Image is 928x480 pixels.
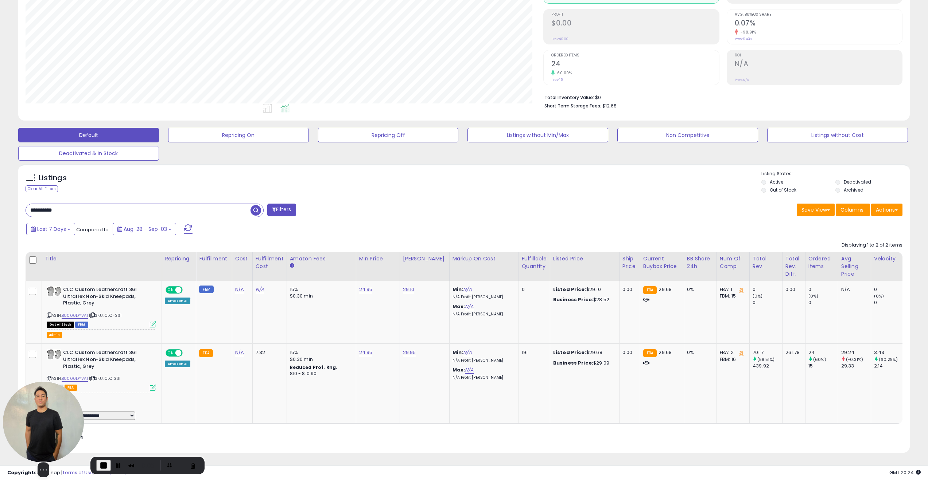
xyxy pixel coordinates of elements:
span: Columns [840,206,863,213]
div: 3.43 [874,349,904,356]
label: Active [770,179,783,185]
div: FBM: 16 [720,356,744,363]
a: 29.95 [403,349,416,356]
div: Current Buybox Price [643,255,681,270]
div: 0 [874,286,904,293]
h2: 0.07% [735,19,902,29]
b: CLC Custom Leathercraft 361 Ultraflex Non-Skid Kneepads, Plastic, Grey [63,286,152,308]
div: Fulfillable Quantity [522,255,547,270]
div: 261.78 [785,349,800,356]
div: Total Rev. Diff. [785,255,802,278]
span: OFF [182,287,193,293]
a: 24.95 [359,286,373,293]
span: Last 7 Days [37,225,66,233]
small: (60%) [813,357,826,362]
small: Prev: 6.43% [735,37,752,41]
a: N/A [235,349,244,356]
p: Listing States: [761,170,910,177]
div: Fulfillment Cost [256,255,284,270]
div: Listed Price [553,255,616,263]
b: Min: [453,349,463,356]
div: 0 [808,286,838,293]
span: ON [166,350,175,356]
button: Default [18,128,159,142]
li: $0 [544,93,897,101]
div: BB Share 24h. [687,255,714,270]
a: N/A [465,366,474,374]
button: Deactivated & In Stock [18,146,159,161]
div: $0.30 min [290,356,350,363]
div: 0% [687,286,711,293]
div: 15% [290,349,350,356]
div: 0 [808,299,838,306]
label: Deactivated [844,179,871,185]
b: Short Term Storage Fees: [544,103,601,109]
span: Profit [551,13,719,17]
div: 29.33 [841,363,871,369]
button: Listings without Min/Max [467,128,608,142]
small: -98.91% [738,29,756,35]
small: (-0.31%) [846,357,863,362]
img: 410hlkHc63S._SL40_.jpg [47,286,61,296]
span: 29.68 [659,286,672,293]
div: Total Rev. [753,255,779,270]
span: ON [166,287,175,293]
a: N/A [235,286,244,293]
h2: 24 [551,60,719,70]
button: Aug-28 - Sep-03 [113,223,176,235]
small: FBA [643,349,657,357]
div: 701.7 [753,349,782,356]
a: N/A [463,349,472,356]
div: $10 - $10.90 [290,371,350,377]
div: 439.92 [753,363,782,369]
button: Actions [871,204,902,216]
span: 29.68 [659,349,672,356]
div: FBA: 1 [720,286,744,293]
div: 15 [808,363,838,369]
div: 0.00 [622,286,634,293]
p: N/A Profit [PERSON_NAME] [453,295,513,300]
a: N/A [256,286,264,293]
div: 15% [290,286,350,293]
div: 0 [753,286,782,293]
div: 191 [522,349,544,356]
div: 29.24 [841,349,871,356]
div: 24 [808,349,838,356]
span: FBM [75,322,88,328]
button: Repricing On [168,128,309,142]
div: FBA: 2 [720,349,744,356]
h2: $0.00 [551,19,719,29]
button: Listings without Cost [767,128,908,142]
a: B0000DYVAI [62,375,88,382]
div: $29.09 [553,360,614,366]
b: CLC Custom Leathercraft 361 Ultraflex Non-Skid Kneepads, Plastic, Grey [63,349,152,371]
div: Clear All Filters [26,185,58,192]
small: (60.28%) [879,357,898,362]
b: Business Price: [553,296,593,303]
div: Avg Selling Price [841,255,868,278]
p: N/A Profit [PERSON_NAME] [453,375,513,380]
b: Max: [453,303,465,310]
small: (0%) [753,293,763,299]
b: Reduced Prof. Rng. [290,364,338,370]
p: N/A Profit [PERSON_NAME] [453,358,513,363]
span: All listings that are currently out of stock and unavailable for purchase on Amazon [47,322,74,328]
div: $29.68 [553,349,614,356]
button: Filters [267,204,296,216]
div: Velocity [874,255,901,263]
div: 0 [522,286,544,293]
small: (0%) [874,293,884,299]
small: FBA [199,349,213,357]
h5: Listings [39,173,67,183]
label: Out of Stock [770,187,796,193]
span: Ordered Items [551,54,719,58]
div: Cost [235,255,249,263]
small: FBM [199,286,213,293]
button: Repricing Off [318,128,459,142]
a: B0000DYVAI [62,312,88,319]
button: Non Competitive [617,128,758,142]
button: Save View [797,204,835,216]
div: ASIN: [47,286,156,327]
b: Min: [453,286,463,293]
label: Archived [844,187,863,193]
